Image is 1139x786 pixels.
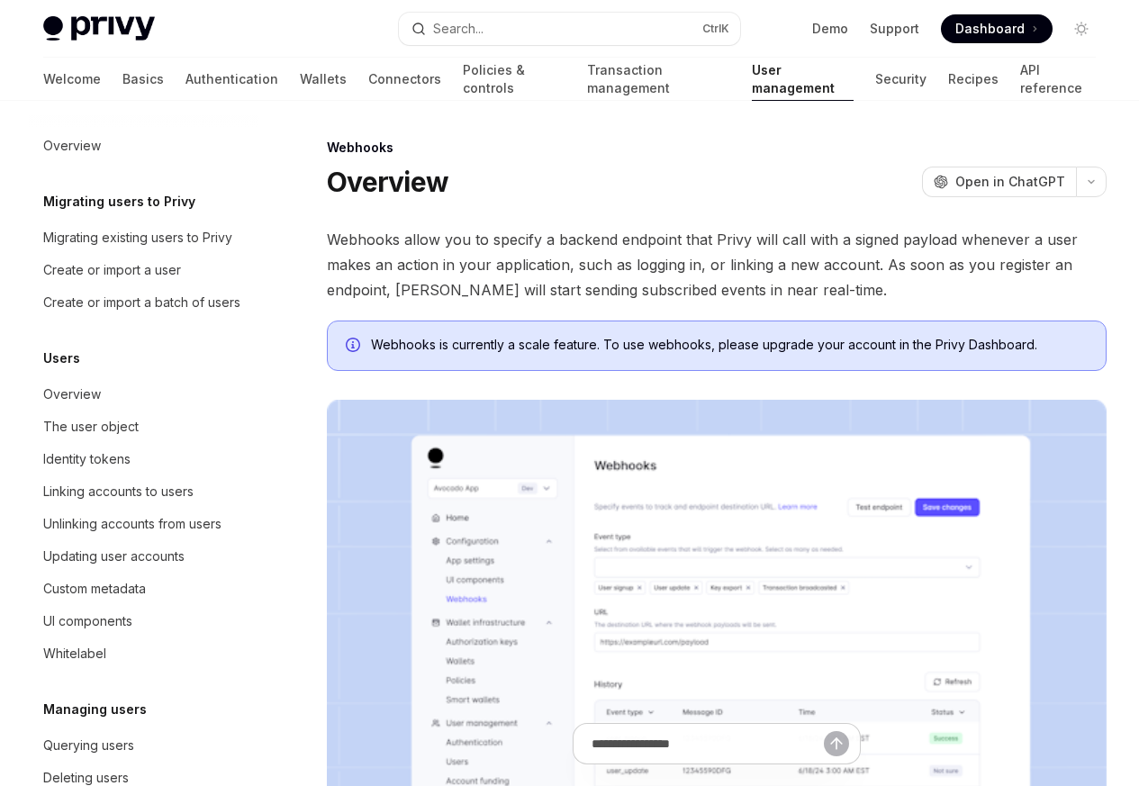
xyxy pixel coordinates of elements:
a: Wallets [300,58,347,101]
a: Identity tokens [29,443,259,475]
span: Dashboard [955,20,1025,38]
a: Recipes [948,58,999,101]
button: Send message [824,731,849,756]
span: Webhooks is currently a scale feature. To use webhooks, please upgrade your account in the Privy ... [371,336,1088,354]
a: Policies & controls [463,58,565,101]
div: Identity tokens [43,448,131,470]
div: Create or import a user [43,259,181,281]
a: Overview [29,378,259,411]
input: Ask a question... [592,724,824,763]
img: light logo [43,16,155,41]
h1: Overview [327,166,448,198]
a: Custom metadata [29,573,259,605]
div: The user object [43,416,139,438]
a: Linking accounts to users [29,475,259,508]
a: Connectors [368,58,441,101]
a: Transaction management [587,58,729,101]
button: Open search [399,13,740,45]
a: Updating user accounts [29,540,259,573]
h5: Users [43,348,80,369]
a: Authentication [185,58,278,101]
a: Demo [812,20,848,38]
a: Create or import a batch of users [29,286,259,319]
div: Overview [43,135,101,157]
div: Create or import a batch of users [43,292,240,313]
div: Search... [433,18,484,40]
div: Querying users [43,735,134,756]
div: Updating user accounts [43,546,185,567]
div: Whitelabel [43,643,106,664]
span: Ctrl K [702,22,729,36]
a: Querying users [29,729,259,762]
a: Create or import a user [29,254,259,286]
a: Security [875,58,927,101]
a: Whitelabel [29,637,259,670]
a: Basics [122,58,164,101]
a: API reference [1020,58,1096,101]
div: Migrating existing users to Privy [43,227,232,248]
div: Custom metadata [43,578,146,600]
button: Toggle dark mode [1067,14,1096,43]
div: Linking accounts to users [43,481,194,502]
a: Overview [29,130,259,162]
a: Support [870,20,919,38]
a: User management [752,58,854,101]
div: Unlinking accounts from users [43,513,221,535]
a: The user object [29,411,259,443]
a: Unlinking accounts from users [29,508,259,540]
a: UI components [29,605,259,637]
div: Webhooks [327,139,1107,157]
div: UI components [43,610,132,632]
button: Open in ChatGPT [922,167,1076,197]
h5: Migrating users to Privy [43,191,195,212]
a: Welcome [43,58,101,101]
span: Webhooks allow you to specify a backend endpoint that Privy will call with a signed payload whene... [327,227,1107,303]
div: Overview [43,384,101,405]
svg: Info [346,338,364,356]
a: Dashboard [941,14,1053,43]
a: Migrating existing users to Privy [29,221,259,254]
h5: Managing users [43,699,147,720]
span: Open in ChatGPT [955,173,1065,191]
